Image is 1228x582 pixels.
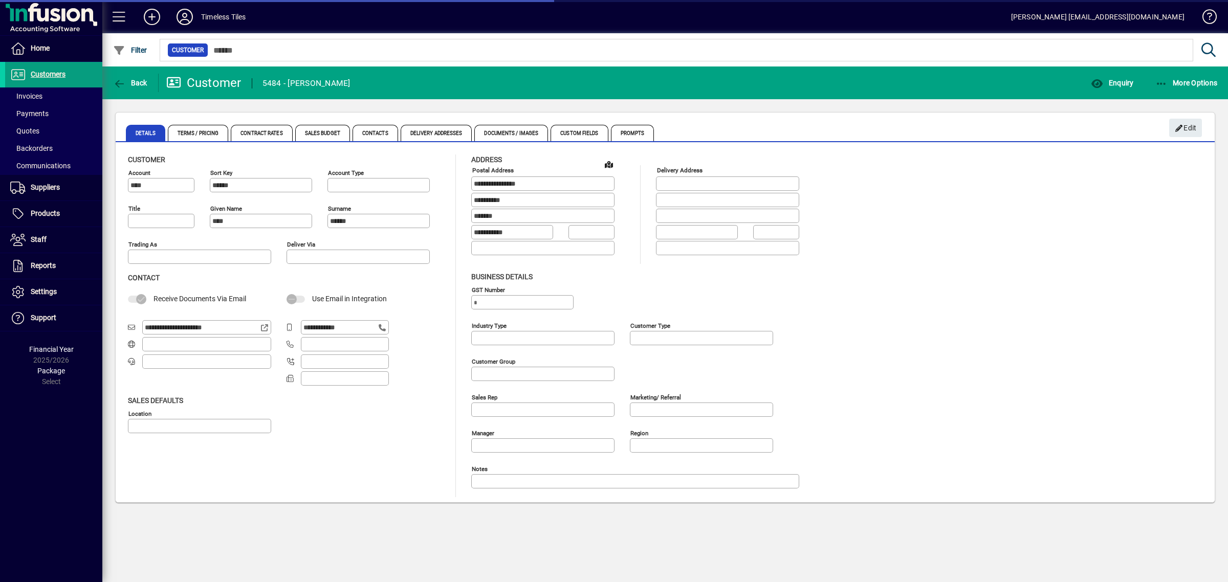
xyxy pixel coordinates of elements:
mat-label: Industry type [472,322,507,329]
span: Prompts [611,125,654,141]
mat-label: Trading as [128,241,157,248]
span: Edit [1175,120,1197,137]
span: Business details [471,273,533,281]
div: Timeless Tiles [201,9,246,25]
mat-label: Marketing/ Referral [630,393,681,400]
a: Support [5,305,102,331]
mat-label: Deliver via [287,241,315,248]
mat-label: Customer group [472,357,515,365]
a: Settings [5,279,102,305]
mat-label: Sort key [210,169,232,176]
span: Customer [172,45,204,55]
button: Enquiry [1088,74,1136,92]
span: Sales defaults [128,396,183,405]
div: 5484 - [PERSON_NAME] [262,75,350,92]
span: Package [37,367,65,375]
span: Delivery Addresses [401,125,472,141]
mat-label: Notes [472,465,488,472]
span: Back [113,79,147,87]
span: Filter [113,46,147,54]
span: Backorders [10,144,53,152]
a: Invoices [5,87,102,105]
span: Products [31,209,60,217]
app-page-header-button: Back [102,74,159,92]
button: Filter [111,41,150,59]
button: Add [136,8,168,26]
div: Customer [166,75,242,91]
mat-label: Given name [210,205,242,212]
span: Customers [31,70,65,78]
a: Quotes [5,122,102,140]
a: Communications [5,157,102,174]
span: Custom Fields [551,125,608,141]
button: More Options [1153,74,1220,92]
mat-label: Account [128,169,150,176]
span: Details [126,125,165,141]
span: More Options [1155,79,1218,87]
span: Contract Rates [231,125,292,141]
mat-label: Account Type [328,169,364,176]
span: Financial Year [29,345,74,353]
span: Settings [31,287,57,296]
mat-label: Region [630,429,648,436]
span: Use Email in Integration [312,295,387,303]
span: Home [31,44,50,52]
span: Customer [128,155,165,164]
a: Suppliers [5,175,102,200]
mat-label: Location [128,410,151,417]
span: Quotes [10,127,39,135]
mat-label: Manager [472,429,494,436]
div: [PERSON_NAME] [EMAIL_ADDRESS][DOMAIN_NAME] [1011,9,1185,25]
a: Backorders [5,140,102,157]
a: Reports [5,253,102,279]
a: Staff [5,227,102,253]
span: Contact [128,274,160,282]
button: Profile [168,8,201,26]
a: Products [5,201,102,227]
span: Address [471,155,502,164]
a: Home [5,36,102,61]
span: Staff [31,235,47,243]
a: Payments [5,105,102,122]
span: Receive Documents Via Email [153,295,246,303]
span: Sales Budget [295,125,350,141]
span: Terms / Pricing [168,125,229,141]
mat-label: GST Number [472,286,505,293]
span: Invoices [10,92,42,100]
span: Suppliers [31,183,60,191]
button: Edit [1169,119,1202,137]
mat-label: Customer type [630,322,670,329]
span: Enquiry [1091,79,1133,87]
span: Contacts [353,125,398,141]
span: Documents / Images [474,125,548,141]
span: Support [31,314,56,322]
mat-label: Sales rep [472,393,497,400]
button: Back [111,74,150,92]
a: View on map [601,156,617,172]
span: Payments [10,109,49,118]
mat-label: Surname [328,205,351,212]
span: Communications [10,162,71,170]
span: Reports [31,261,56,270]
a: Knowledge Base [1195,2,1215,35]
mat-label: Title [128,205,140,212]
